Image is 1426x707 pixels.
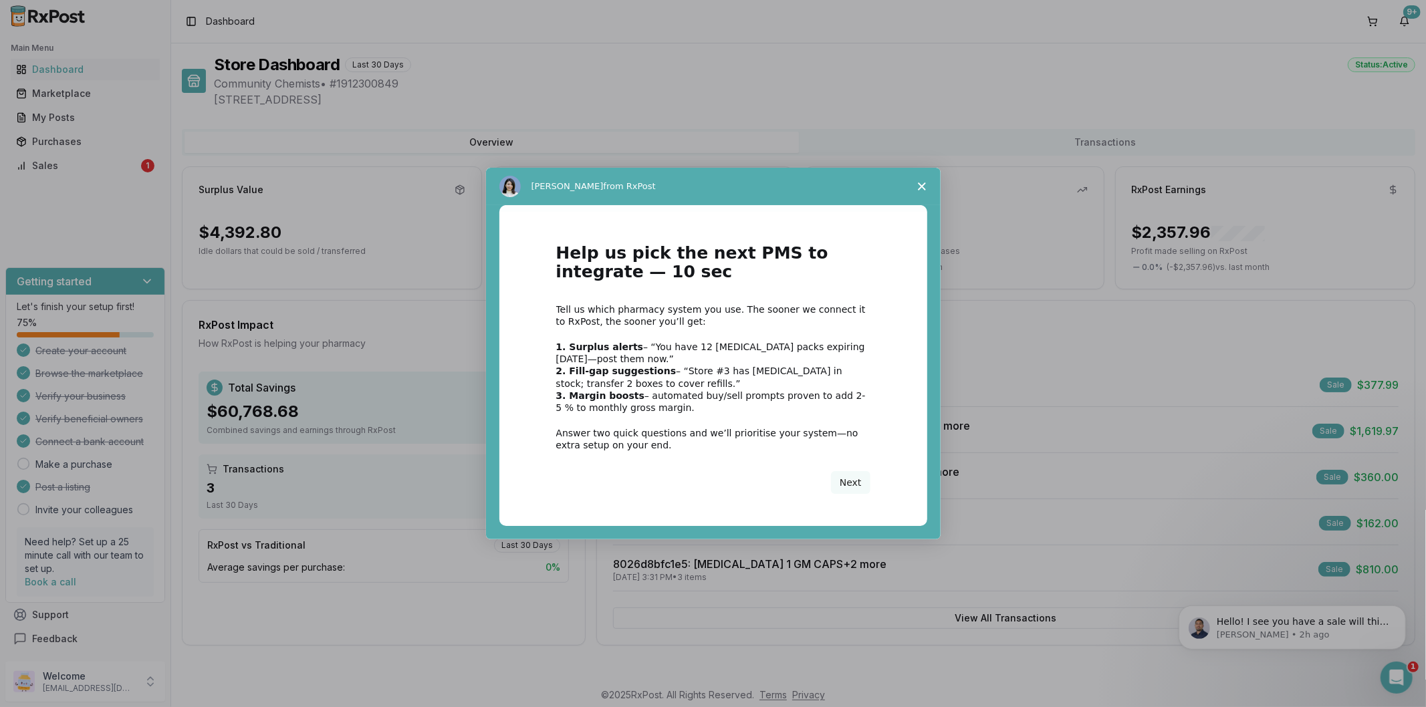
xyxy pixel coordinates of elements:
[604,181,656,191] span: from RxPost
[556,366,677,376] b: 2. Fill-gap suggestions
[556,427,870,451] div: Answer two quick questions and we’ll prioritise your system—no extra setup on your end.
[556,365,870,389] div: – “Store #3 has [MEDICAL_DATA] in stock; transfer 2 boxes to cover refills.”
[556,390,870,414] div: – automated buy/sell prompts proven to add 2-5 % to monthly gross margin.
[20,28,247,72] div: message notification from Manuel, 2h ago. Hello! I see you have a sale will this be able to ship ...
[831,471,870,494] button: Next
[58,39,231,63] span: Hello! I see you have a sale will this be able to ship out [DATE]?
[556,341,870,365] div: – “You have 12 [MEDICAL_DATA] packs expiring [DATE]—post them now.”
[903,168,941,205] span: Close survey
[556,303,870,327] div: Tell us which pharmacy system you use. The sooner we connect it to RxPost, the sooner you’ll get:
[556,390,645,401] b: 3. Margin boosts
[58,51,231,63] p: Message from Manuel, sent 2h ago
[556,244,870,290] h1: Help us pick the next PMS to integrate — 10 sec
[499,176,521,197] img: Profile image for Alice
[531,181,604,191] span: [PERSON_NAME]
[30,40,51,61] img: Profile image for Manuel
[556,341,644,352] b: 1. Surplus alerts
